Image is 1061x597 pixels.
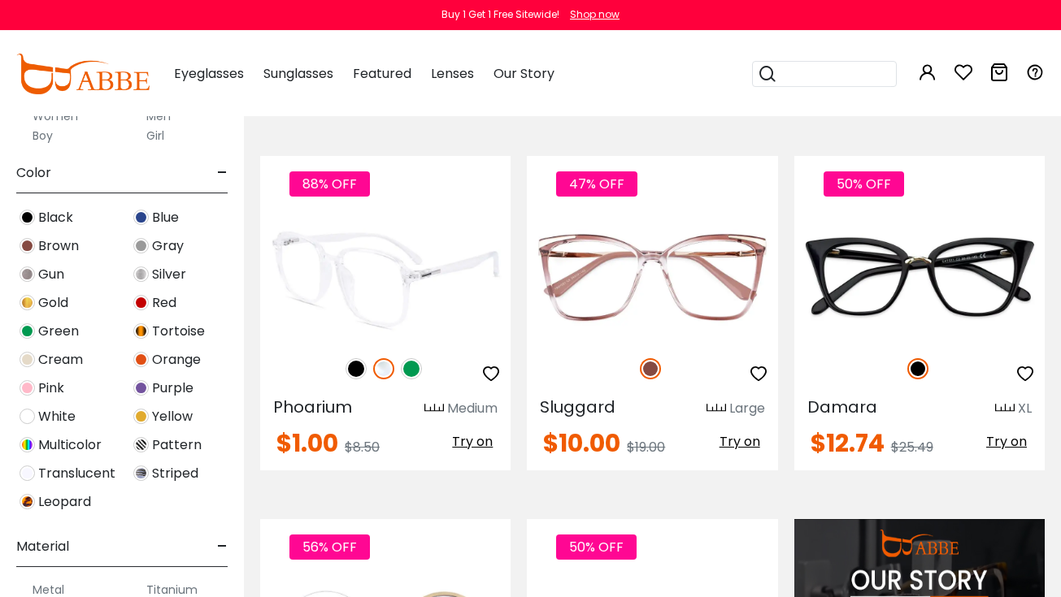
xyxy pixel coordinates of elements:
span: Gun [38,266,64,285]
span: - [217,154,228,193]
img: Green [20,324,35,340]
span: Phoarium [273,396,352,419]
span: Lenses [431,65,474,84]
span: $12.74 [811,426,885,461]
span: $25.49 [891,439,933,457]
img: Clear [373,359,394,380]
span: Green [38,322,79,342]
img: Black [907,359,928,380]
span: Silver [152,266,186,285]
span: Multicolor [38,436,102,456]
img: Pink [20,381,35,396]
span: Cream [38,351,83,370]
img: Purple [133,381,149,396]
img: Tortoise [133,324,149,340]
button: Try on [447,432,498,453]
span: Eyeglasses [174,65,244,84]
span: $8.50 [345,439,380,457]
label: Women [33,107,78,127]
span: Tortoise [152,322,205,342]
div: Medium [447,400,498,419]
span: Gray [152,237,184,257]
span: Try on [720,433,760,452]
button: Try on [715,432,765,453]
button: Try on [981,432,1032,453]
img: Brown Sluggard - TR ,Universal Bridge Fit [527,215,777,340]
a: Shop now [562,8,620,22]
img: Translucent [20,466,35,482]
img: Gold [20,296,35,311]
span: Our Story [494,65,554,84]
img: Striped [133,466,149,482]
img: size ruler [995,404,1015,416]
img: size ruler [707,404,726,416]
img: Pattern [133,438,149,453]
span: Purple [152,379,194,399]
span: Sunglasses [263,65,333,84]
img: Orange [133,353,149,368]
span: $10.00 [543,426,620,461]
span: Color [16,154,51,193]
label: Girl [146,127,164,146]
img: Gun [20,267,35,283]
img: Yellow [133,409,149,425]
span: $1.00 [276,426,338,461]
img: Leopard [20,495,35,510]
span: Blue [152,209,179,228]
img: Black Damara - Acetate,Metal ,Universal Bridge Fit [794,215,1045,340]
img: Brown [640,359,661,380]
span: Gold [38,294,68,314]
span: Sluggard [540,396,615,419]
span: Brown [38,237,79,257]
span: Try on [986,433,1027,452]
span: 47% OFF [556,172,637,197]
img: Fclear Phoarium - Plastic ,Universal Bridge Fit [260,215,511,340]
span: Leopard [38,493,91,513]
div: Large [729,400,765,419]
img: Gray [133,239,149,254]
img: Multicolor [20,438,35,453]
span: 88% OFF [289,172,370,197]
span: Translucent [38,465,115,484]
span: Red [152,294,176,314]
span: Featured [353,65,411,84]
span: 50% OFF [824,172,904,197]
img: Brown [20,239,35,254]
label: Boy [33,127,53,146]
span: Material [16,528,69,567]
span: Black [38,209,73,228]
div: XL [1018,400,1032,419]
span: $19.00 [627,439,665,457]
label: Men [146,107,171,127]
span: Pink [38,379,64,399]
span: 50% OFF [556,535,637,560]
span: Damara [807,396,877,419]
img: size ruler [424,404,444,416]
div: Shop now [570,8,620,23]
div: Buy 1 Get 1 Free Sitewide! [441,8,559,23]
span: Pattern [152,436,202,456]
img: Cream [20,353,35,368]
span: - [217,528,228,567]
span: Orange [152,351,201,370]
img: Red [133,296,149,311]
img: Blue [133,210,149,226]
img: Silver [133,267,149,283]
span: Striped [152,465,198,484]
img: Black [346,359,367,380]
img: Green [401,359,422,380]
span: White [38,408,76,427]
span: Try on [452,433,493,452]
img: Black [20,210,35,226]
img: abbeglasses.com [16,54,150,95]
span: 56% OFF [289,535,370,560]
img: White [20,409,35,425]
span: Yellow [152,408,193,427]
